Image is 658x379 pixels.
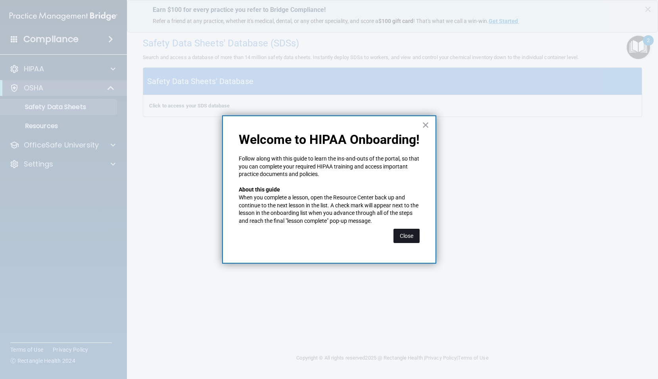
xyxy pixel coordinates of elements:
[239,155,420,178] p: Follow along with this guide to learn the ins-and-outs of the portal, so that you can complete yo...
[239,186,280,193] strong: About this guide
[239,132,420,147] p: Welcome to HIPAA Onboarding!
[239,194,420,225] p: When you complete a lesson, open the Resource Center back up and continue to the next lesson in t...
[422,119,430,131] button: Close
[393,229,420,243] button: Close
